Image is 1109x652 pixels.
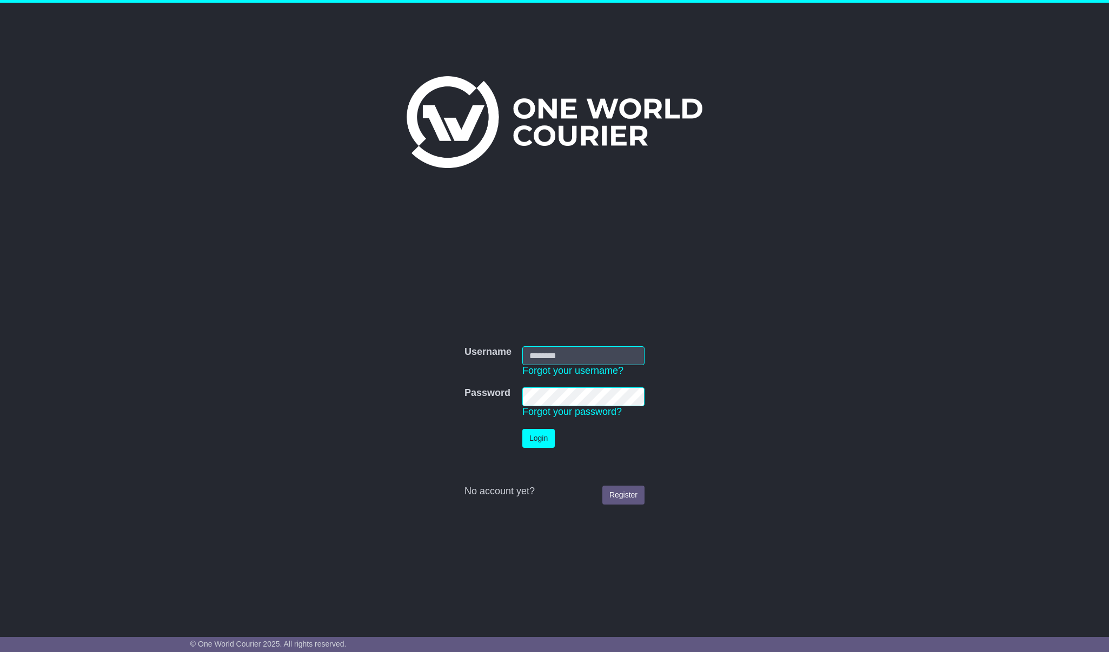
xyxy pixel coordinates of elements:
[190,640,347,648] span: © One World Courier 2025. All rights reserved.
[522,406,622,417] a: Forgot your password?
[464,346,512,358] label: Username
[407,76,702,168] img: One World
[522,429,555,448] button: Login
[602,486,645,505] a: Register
[464,486,645,498] div: No account yet?
[522,365,623,376] a: Forgot your username?
[464,387,510,399] label: Password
